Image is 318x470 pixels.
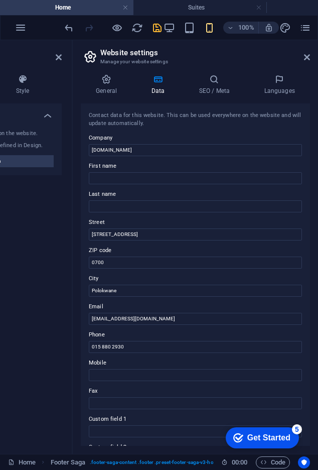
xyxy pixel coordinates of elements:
label: Street [89,216,302,228]
i: On resize automatically adjust zoom level to fit chosen device. [264,23,273,32]
label: City [89,273,302,285]
h6: Session time [221,456,248,468]
i: Undo: Change text (Ctrl+Z) [63,22,75,34]
button: design [279,22,291,34]
label: Custom field 1 [89,413,302,425]
i: Design (Ctrl+Alt+Y) [279,22,291,34]
button: Code [256,456,290,468]
span: Code [260,456,285,468]
label: Email [89,301,302,313]
h4: SEO / Meta [184,74,249,95]
span: . footer-saga-content .footer .preset-footer-saga-v3-hotel [90,456,219,468]
label: Fax [89,385,302,397]
label: Phone [89,329,302,341]
button: save [151,22,163,34]
div: Contact data for this website. This can be used everywhere on the website and will update automat... [89,111,302,128]
span: : [239,458,240,466]
h4: General [81,74,136,95]
label: First name [89,160,302,172]
i: Reload page [131,22,143,34]
h3: Manage your website settings [100,57,290,66]
h4: Suites [133,2,267,13]
i: Save (Ctrl+S) [151,22,163,34]
label: Custom field 2 [89,441,302,453]
label: Last name [89,188,302,200]
button: reload [131,22,143,34]
div: Get Started 5 items remaining, 0% complete [8,5,81,26]
span: 00 00 [232,456,247,468]
button: pages [299,22,311,34]
label: ZIP code [89,245,302,257]
button: undo [63,22,75,34]
h4: Data [136,74,184,95]
label: Company [89,132,302,144]
h2: Website settings [100,48,310,57]
span: Click to select. Double-click to edit [51,456,86,468]
div: 5 [74,2,84,12]
h4: Languages [249,74,310,95]
i: Pages (Ctrl+Alt+S) [299,22,311,34]
button: 100% [223,22,259,34]
label: Mobile [89,357,302,369]
a: Click to cancel selection. Double-click to open Pages [8,456,36,468]
button: Usercentrics [298,456,310,468]
h6: 100% [238,22,254,34]
div: Get Started [30,11,73,20]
